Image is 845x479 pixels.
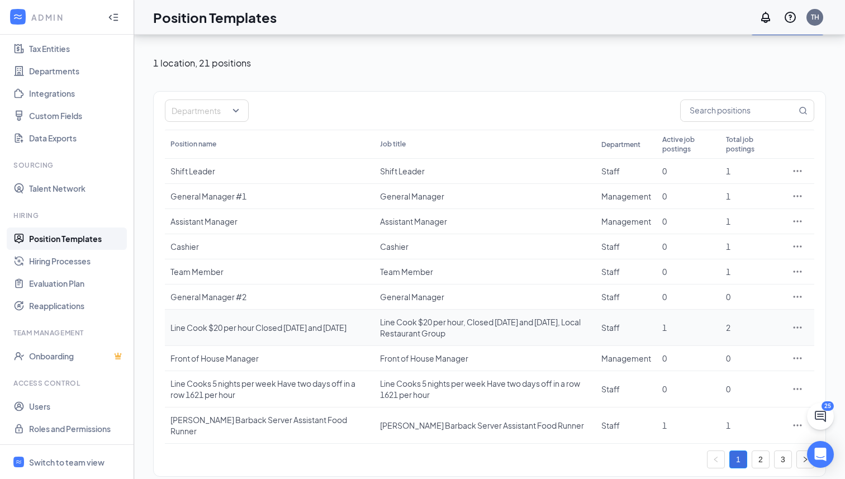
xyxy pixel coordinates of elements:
[807,403,834,430] button: ChatActive
[170,266,369,277] div: Team Member
[713,456,719,463] span: left
[662,291,715,302] div: 0
[657,130,720,159] th: Active job postings
[170,191,369,202] div: General Manager #1
[811,12,819,22] div: TH
[726,291,775,302] div: 0
[730,451,747,468] a: 1
[13,160,122,170] div: Sourcing
[726,383,775,395] div: 0
[726,353,775,364] div: 0
[596,184,657,209] td: Management
[792,322,803,333] svg: Ellipses
[380,191,590,202] div: General Manager
[13,378,122,388] div: Access control
[662,420,715,431] div: 1
[796,450,814,468] button: right
[29,345,125,367] a: OnboardingCrown
[726,216,775,227] div: 1
[596,209,657,234] td: Management
[380,266,590,277] div: Team Member
[662,241,715,252] div: 0
[15,458,22,466] svg: WorkstreamLogo
[707,450,725,468] li: Previous Page
[662,165,715,177] div: 0
[596,310,657,346] td: Staff
[775,451,791,468] a: 3
[29,227,125,250] a: Position Templates
[707,450,725,468] button: left
[596,234,657,259] td: Staff
[596,130,657,159] th: Department
[720,130,781,159] th: Total job postings
[170,291,369,302] div: General Manager #2
[380,241,590,252] div: Cashier
[822,401,834,411] div: 25
[759,11,772,24] svg: Notifications
[662,383,715,395] div: 0
[784,11,797,24] svg: QuestionInfo
[29,127,125,149] a: Data Exports
[170,241,369,252] div: Cashier
[13,328,122,338] div: Team Management
[13,211,122,220] div: Hiring
[596,407,657,444] td: Staff
[380,378,590,400] div: Line Cooks 5 nights per week Have two days off in a row 1621 per hour
[380,140,406,148] span: Job title
[792,291,803,302] svg: Ellipses
[596,371,657,407] td: Staff
[792,165,803,177] svg: Ellipses
[752,450,770,468] li: 2
[802,456,809,463] span: right
[774,450,792,468] li: 3
[170,353,369,364] div: Front of House Manager
[170,140,216,148] span: Position name
[726,322,775,333] div: 2
[29,82,125,105] a: Integrations
[29,418,125,440] a: Roles and Permissions
[29,395,125,418] a: Users
[380,353,590,364] div: Front of House Manager
[380,216,590,227] div: Assistant Manager
[380,165,590,177] div: Shift Leader
[726,241,775,252] div: 1
[752,451,769,468] a: 2
[726,165,775,177] div: 1
[596,346,657,371] td: Management
[596,159,657,184] td: Staff
[170,322,369,333] div: Line Cook $20 per hour Closed [DATE] and [DATE]
[726,266,775,277] div: 1
[380,420,590,431] div: [PERSON_NAME] Barback Server Assistant Food Runner
[29,177,125,200] a: Talent Network
[170,216,369,227] div: Assistant Manager
[380,291,590,302] div: General Manager
[662,191,715,202] div: 0
[29,295,125,317] a: Reapplications
[792,383,803,395] svg: Ellipses
[29,457,105,468] div: Switch to team view
[792,266,803,277] svg: Ellipses
[662,216,715,227] div: 0
[662,266,715,277] div: 0
[29,250,125,272] a: Hiring Processes
[170,165,369,177] div: Shift Leader
[662,322,715,333] div: 1
[596,259,657,284] td: Staff
[662,353,715,364] div: 0
[108,12,119,23] svg: Collapse
[807,441,834,468] div: Open Intercom Messenger
[814,410,827,423] svg: ChatActive
[799,106,808,115] svg: MagnifyingGlass
[380,316,590,339] div: Line Cook $20 per hour, Closed [DATE] and [DATE], Local Restaurant Group
[29,60,125,82] a: Departments
[29,272,125,295] a: Evaluation Plan
[596,284,657,310] td: Staff
[681,100,796,121] input: Search positions
[796,450,814,468] li: Next Page
[792,241,803,252] svg: Ellipses
[29,37,125,60] a: Tax Entities
[729,450,747,468] li: 1
[726,191,775,202] div: 1
[792,420,803,431] svg: Ellipses
[29,105,125,127] a: Custom Fields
